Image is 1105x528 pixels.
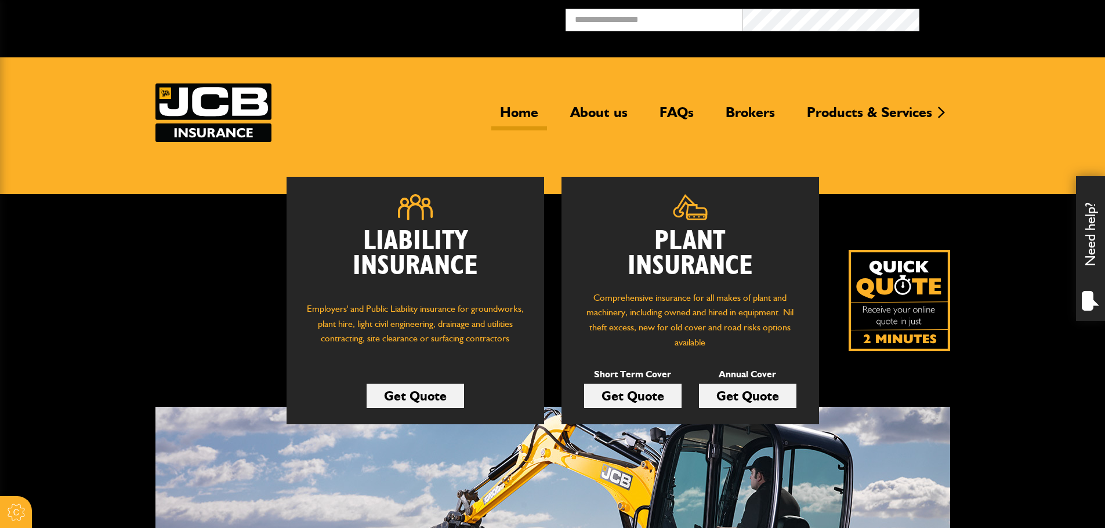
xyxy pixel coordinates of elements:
a: Get Quote [584,384,682,408]
a: FAQs [651,104,702,130]
h2: Liability Insurance [304,229,527,290]
a: Products & Services [798,104,941,130]
a: Get Quote [699,384,796,408]
p: Short Term Cover [584,367,682,382]
img: JCB Insurance Services logo [155,83,271,142]
div: Need help? [1076,176,1105,321]
a: Brokers [717,104,784,130]
a: About us [561,104,636,130]
a: Home [491,104,547,130]
p: Comprehensive insurance for all makes of plant and machinery, including owned and hired in equipm... [579,290,802,349]
a: Get Quote [367,384,464,408]
h2: Plant Insurance [579,229,802,279]
button: Broker Login [919,9,1096,27]
a: Get your insurance quote isn just 2-minutes [849,250,950,351]
a: JCB Insurance Services [155,83,271,142]
img: Quick Quote [849,250,950,351]
p: Employers' and Public Liability insurance for groundworks, plant hire, light civil engineering, d... [304,301,527,357]
p: Annual Cover [699,367,796,382]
